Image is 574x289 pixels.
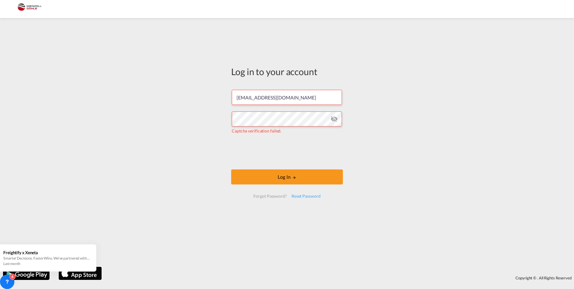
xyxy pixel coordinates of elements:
iframe: reCAPTCHA [241,140,333,163]
div: Log in to your account [231,65,343,78]
img: google.png [2,266,50,281]
div: Reset Password [289,191,323,202]
button: LOGIN [231,169,343,184]
img: apple.png [58,266,102,281]
span: Captcha verification failed. [232,128,281,133]
div: Forgot Password? [251,191,289,202]
img: 5c2b1670644e11efba44c1e626d722bd.JPG [9,2,50,16]
md-icon: icon-eye-off [331,115,338,123]
input: Enter email/phone number [232,90,342,105]
div: Copyright © . All Rights Reserved [105,273,574,283]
